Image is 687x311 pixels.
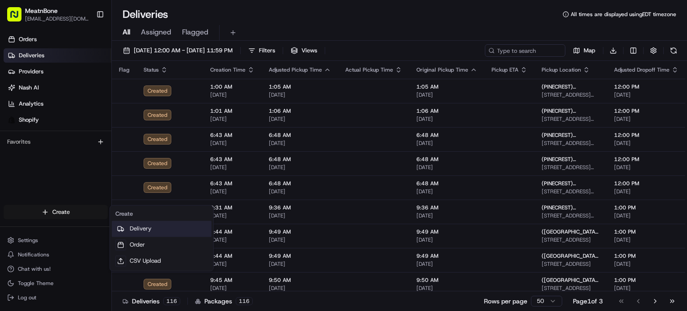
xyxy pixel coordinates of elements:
a: Order [112,237,212,253]
a: Delivery [112,221,212,237]
div: Create [112,207,212,221]
a: Powered byPylon [63,49,108,56]
a: CSV Upload [112,253,212,269]
span: Pylon [89,49,108,56]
